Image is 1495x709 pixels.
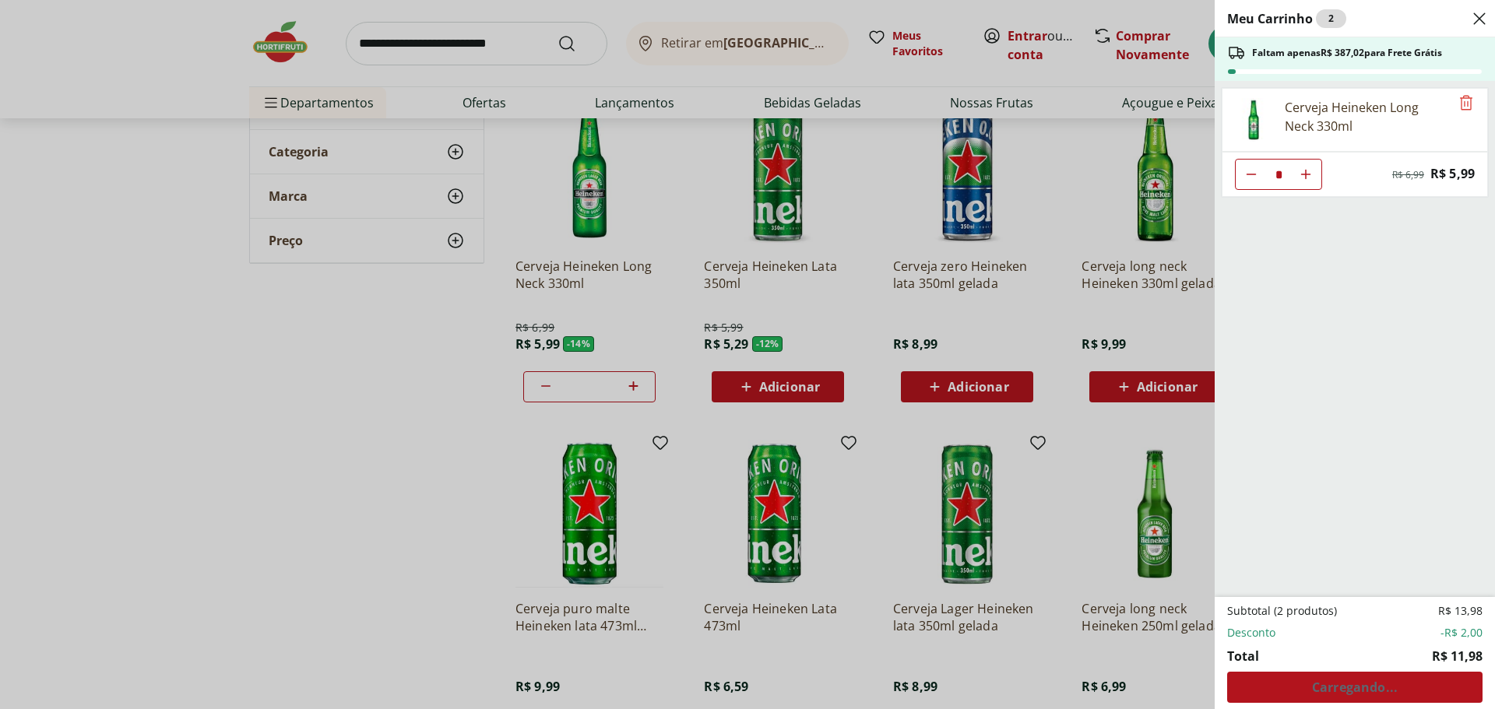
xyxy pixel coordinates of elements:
span: Subtotal (2 produtos) [1227,603,1337,619]
span: R$ 6,99 [1392,169,1424,181]
button: Remove [1457,94,1476,113]
button: Diminuir Quantidade [1236,159,1267,190]
span: Faltam apenas R$ 387,02 para Frete Grátis [1252,47,1442,59]
button: Aumentar Quantidade [1290,159,1321,190]
span: -R$ 2,00 [1440,625,1483,641]
span: Desconto [1227,625,1275,641]
input: Quantidade Atual [1267,160,1290,189]
span: R$ 13,98 [1438,603,1483,619]
span: Total [1227,647,1259,665]
span: R$ 5,99 [1430,163,1475,184]
h2: Meu Carrinho [1227,9,1346,28]
div: 2 [1316,9,1346,28]
div: Cerveja Heineken Long Neck 330ml [1285,98,1450,135]
img: Cerveja Heineken Long Neck 330ml [1232,98,1275,142]
span: R$ 11,98 [1432,647,1483,665]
